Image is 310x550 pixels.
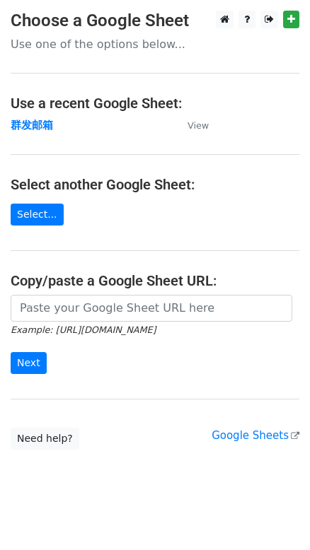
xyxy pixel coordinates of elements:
small: Example: [URL][DOMAIN_NAME] [11,324,156,335]
h4: Select another Google Sheet: [11,176,299,193]
h4: Copy/paste a Google Sheet URL: [11,272,299,289]
h4: Use a recent Google Sheet: [11,95,299,112]
input: Paste your Google Sheet URL here [11,295,292,322]
p: Use one of the options below... [11,37,299,52]
small: View [188,120,209,131]
a: View [173,119,209,131]
a: Need help? [11,428,79,450]
a: Select... [11,204,64,226]
input: Next [11,352,47,374]
a: Google Sheets [212,429,299,442]
h3: Choose a Google Sheet [11,11,299,31]
a: 群发邮箱 [11,119,53,131]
